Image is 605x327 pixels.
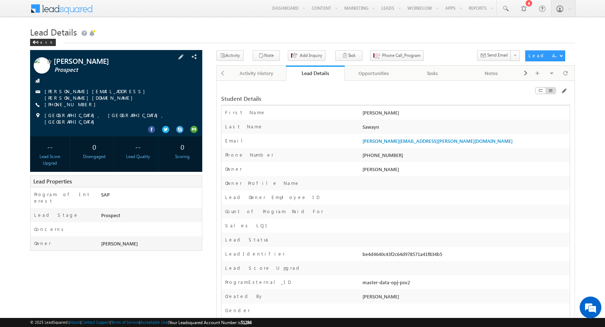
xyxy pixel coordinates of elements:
div: Chat with us now [38,38,122,47]
div: be4d4640c43f2c64d978571a41f834b5 [361,251,569,261]
img: d_60004797649_company_0_60004797649 [12,38,30,47]
label: Lead Stage [34,212,79,218]
div: [PERSON_NAME] [361,109,569,119]
a: Contact Support [81,320,110,324]
a: Tasks [403,66,462,81]
span: [PHONE_NUMBER] [45,101,99,108]
a: Lead Details [286,66,345,81]
label: Program of Interest [34,191,92,204]
button: Lead Actions [525,50,565,61]
label: Lead Owner Employee ID [225,194,319,200]
div: master-data-opj-psv2 [361,279,569,289]
label: Lead Status [225,236,271,243]
label: Lead Score Upgrad [225,265,302,271]
textarea: Type your message and hit 'Enter' [9,67,132,217]
span: Send Email [487,52,508,58]
div: Prospect [99,212,202,222]
span: 51284 [241,320,252,325]
div: -- [32,140,68,153]
span: Phone Call_Program [382,52,420,59]
span: [PERSON_NAME] [54,57,161,65]
div: Minimize live chat window [119,4,136,21]
label: Sales LQI [225,222,269,229]
div: Lead Details [291,70,339,76]
label: Created By [225,293,264,299]
button: Task [335,50,362,61]
button: Add Inquiry [288,50,326,61]
a: [PERSON_NAME][EMAIL_ADDRESS][PERSON_NAME][DOMAIN_NAME] [45,88,149,101]
label: ProgramExternal_ID [225,279,291,285]
em: Start Chat [99,223,132,233]
span: © 2025 LeadSquared | | | | | [30,319,252,326]
span: Add Inquiry [300,52,322,59]
a: [PERSON_NAME][EMAIL_ADDRESS][PERSON_NAME][DOMAIN_NAME] [362,138,513,144]
a: Acceptable Use [140,320,168,324]
div: Lead Score Upgrad [32,153,68,166]
div: Tasks [409,69,456,78]
div: [PHONE_NUMBER] [361,152,569,162]
label: Phone Number [225,152,274,158]
div: Student Details [221,95,451,102]
span: [PERSON_NAME] [362,166,399,172]
span: Your Leadsquared Account Number is [169,320,252,325]
span: Lead Properties [33,178,72,185]
div: Lead Quality [120,153,156,160]
span: Prospect [54,66,162,74]
div: 0 [76,140,112,153]
div: Notes [468,69,514,78]
label: First Name [225,109,266,116]
div: Disengaged [76,153,112,160]
span: Lead Details [30,26,77,38]
a: Activity History [228,66,286,81]
button: Send Email [477,50,511,61]
label: Owner [34,240,51,247]
span: [PERSON_NAME] [101,240,138,247]
div: Opportunities [351,69,397,78]
div: [PERSON_NAME] [361,293,569,303]
label: Last Name [225,123,263,130]
div: Scoring [165,153,200,160]
div: -- [120,140,156,153]
span: [GEOGRAPHIC_DATA], [GEOGRAPHIC_DATA], [GEOGRAPHIC_DATA] [45,112,185,125]
button: Phone Call_Program [370,50,424,61]
label: Email [225,137,248,144]
label: Gender [225,307,250,314]
label: Count of Program Paid For [225,208,323,215]
a: Back [30,38,59,45]
button: Activity [216,50,244,61]
label: LeadIdentifier [225,251,285,257]
img: Profile photo [34,57,50,76]
div: Activity History [233,69,280,78]
div: Back [30,39,56,46]
label: Owner [225,166,242,172]
div: Sawayn [361,123,569,133]
button: Note [253,50,280,61]
a: Terms of Service [111,320,139,324]
a: Notes [462,66,521,81]
a: About [70,320,80,324]
label: Owner Profile Name [225,180,300,186]
div: Lead Actions [529,52,559,59]
a: Opportunities [345,66,403,81]
label: Concerns [34,226,66,232]
div: 0 [165,140,200,153]
div: SAP [99,191,202,201]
